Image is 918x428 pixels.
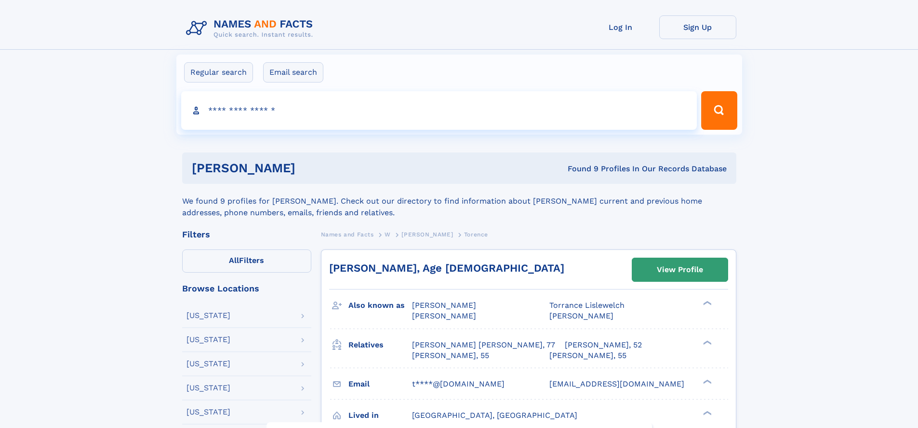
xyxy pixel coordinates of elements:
[701,339,712,345] div: ❯
[186,360,230,368] div: [US_STATE]
[329,262,564,274] a: [PERSON_NAME], Age [DEMOGRAPHIC_DATA]
[385,228,391,240] a: W
[182,184,736,219] div: We found 9 profiles for [PERSON_NAME]. Check out our directory to find information about [PERSON_...
[182,249,311,273] label: Filters
[401,228,453,240] a: [PERSON_NAME]
[701,410,712,416] div: ❯
[186,336,230,344] div: [US_STATE]
[431,164,727,174] div: Found 9 Profiles In Our Records Database
[348,376,412,392] h3: Email
[701,91,737,130] button: Search Button
[385,231,391,238] span: W
[229,256,239,265] span: All
[701,300,712,306] div: ❯
[263,62,323,83] label: Email search
[321,228,374,240] a: Names and Facts
[192,162,432,174] h1: [PERSON_NAME]
[348,407,412,424] h3: Lived in
[412,340,555,350] a: [PERSON_NAME] [PERSON_NAME], 77
[348,337,412,353] h3: Relatives
[659,15,736,39] a: Sign Up
[412,350,489,361] a: [PERSON_NAME], 55
[582,15,659,39] a: Log In
[549,311,613,320] span: [PERSON_NAME]
[181,91,697,130] input: search input
[182,284,311,293] div: Browse Locations
[186,384,230,392] div: [US_STATE]
[549,379,684,388] span: [EMAIL_ADDRESS][DOMAIN_NAME]
[412,311,476,320] span: [PERSON_NAME]
[186,408,230,416] div: [US_STATE]
[412,411,577,420] span: [GEOGRAPHIC_DATA], [GEOGRAPHIC_DATA]
[184,62,253,83] label: Regular search
[549,301,625,310] span: Torrance Lislewelch
[182,230,311,239] div: Filters
[701,378,712,385] div: ❯
[401,231,453,238] span: [PERSON_NAME]
[182,15,321,41] img: Logo Names and Facts
[657,259,703,281] div: View Profile
[565,340,642,350] a: [PERSON_NAME], 52
[464,231,488,238] span: Torence
[632,258,728,281] a: View Profile
[186,312,230,319] div: [US_STATE]
[412,301,476,310] span: [PERSON_NAME]
[549,350,626,361] a: [PERSON_NAME], 55
[348,297,412,314] h3: Also known as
